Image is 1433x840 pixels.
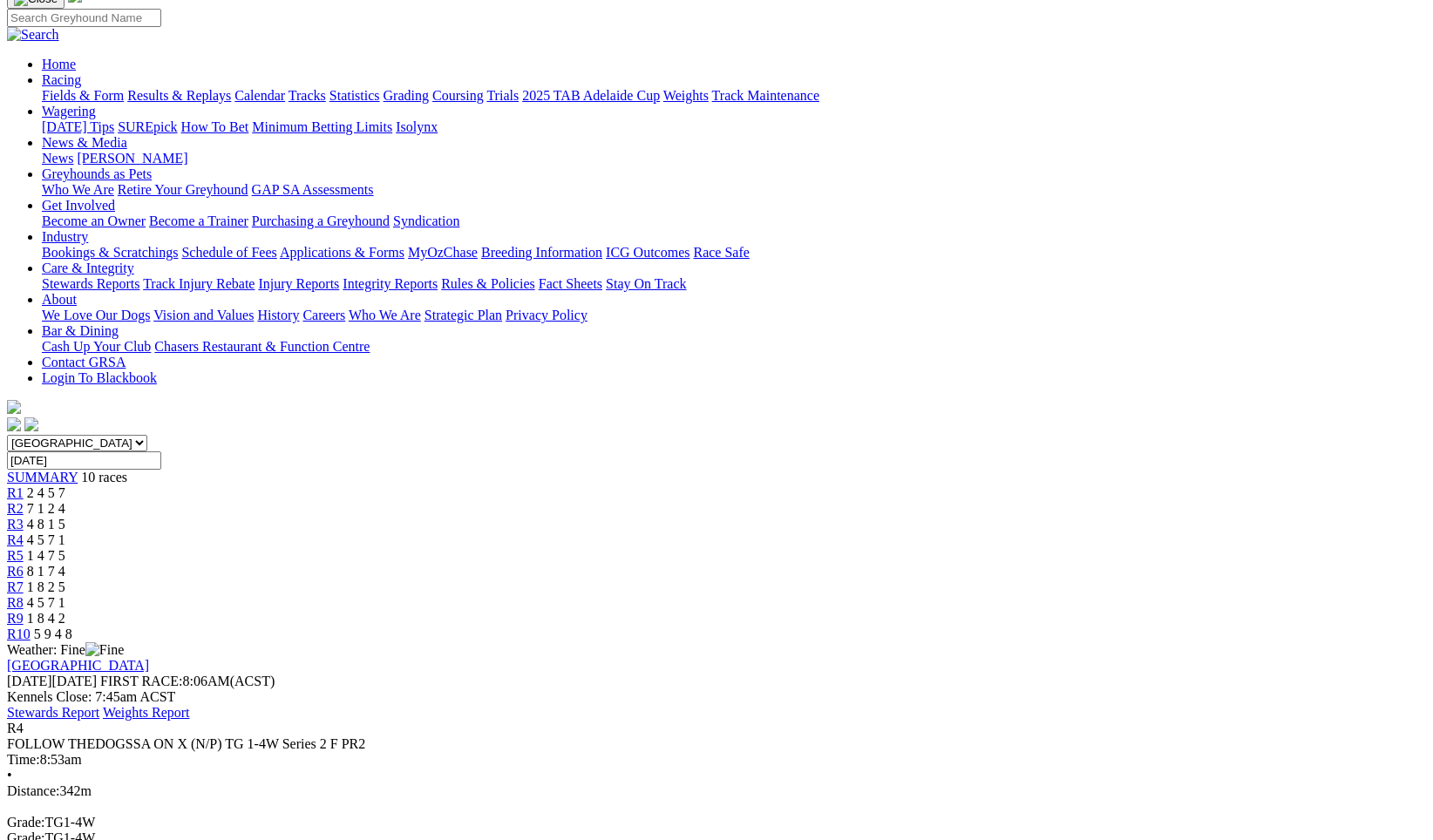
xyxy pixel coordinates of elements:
[42,198,115,213] a: Get Involved
[42,213,146,228] a: Become an Owner
[7,9,161,27] input: Search
[27,595,65,610] span: 4 5 7 1
[486,88,519,103] a: Trials
[384,88,429,103] a: Grading
[34,627,72,641] span: 5 9 4 8
[42,182,1426,198] div: Greyhounds as Pets
[153,308,254,322] a: Vision and Values
[24,417,38,431] img: twitter.svg
[42,104,96,119] a: Wagering
[280,245,404,260] a: Applications & Forms
[663,88,709,103] a: Weights
[42,339,1426,355] div: Bar & Dining
[606,276,686,291] a: Stay On Track
[27,485,65,500] span: 2 4 5 7
[7,485,24,500] a: R1
[7,658,149,673] a: [GEOGRAPHIC_DATA]
[7,417,21,431] img: facebook.svg
[7,783,1426,799] div: 342m
[42,323,119,338] a: Bar & Dining
[7,627,31,641] a: R10
[42,245,178,260] a: Bookings & Scratchings
[481,245,602,260] a: Breeding Information
[539,276,602,291] a: Fact Sheets
[181,119,249,134] a: How To Bet
[42,151,1426,166] div: News & Media
[606,245,689,260] a: ICG Outcomes
[7,470,78,484] a: SUMMARY
[42,370,157,385] a: Login To Blackbook
[252,213,390,228] a: Purchasing a Greyhound
[7,451,161,470] input: Select date
[441,276,535,291] a: Rules & Policies
[329,88,380,103] a: Statistics
[42,355,126,369] a: Contact GRSA
[396,119,438,134] a: Isolynx
[27,579,65,594] span: 1 8 2 5
[42,276,1426,292] div: Care & Integrity
[7,564,24,579] a: R6
[42,308,150,322] a: We Love Our Dogs
[42,88,1426,104] div: Racing
[181,245,276,260] a: Schedule of Fees
[42,308,1426,323] div: About
[7,642,124,657] span: Weather: Fine
[252,182,374,197] a: GAP SA Assessments
[258,276,339,291] a: Injury Reports
[42,151,73,166] a: News
[7,548,24,563] a: R5
[27,501,65,516] span: 7 1 2 4
[42,261,134,275] a: Care & Integrity
[693,245,749,260] a: Race Safe
[42,119,1426,135] div: Wagering
[7,595,24,610] a: R8
[42,135,127,150] a: News & Media
[349,308,421,322] a: Who We Are
[432,88,484,103] a: Coursing
[7,27,59,43] img: Search
[506,308,587,322] a: Privacy Policy
[7,517,24,532] a: R3
[81,470,127,484] span: 10 races
[7,501,24,516] a: R2
[7,611,24,626] span: R9
[7,752,1426,768] div: 8:53am
[118,119,177,134] a: SUREpick
[100,674,275,688] span: 8:06AM(ACST)
[7,532,24,547] a: R4
[7,768,12,782] span: •
[85,642,124,658] img: Fine
[7,752,40,767] span: Time:
[7,674,52,688] span: [DATE]
[118,182,248,197] a: Retire Your Greyhound
[143,276,255,291] a: Track Injury Rebate
[42,57,76,71] a: Home
[42,339,151,354] a: Cash Up Your Club
[103,705,190,720] a: Weights Report
[522,88,660,103] a: 2025 TAB Adelaide Cup
[7,721,24,735] span: R4
[7,689,1426,705] div: Kennels Close: 7:45am ACST
[27,611,65,626] span: 1 8 4 2
[7,783,59,798] span: Distance:
[100,674,182,688] span: FIRST RACE:
[7,815,1426,830] div: TG1-4W
[42,88,124,103] a: Fields & Form
[42,182,114,197] a: Who We Are
[154,339,370,354] a: Chasers Restaurant & Function Centre
[7,815,45,830] span: Grade:
[302,308,345,322] a: Careers
[7,579,24,594] a: R7
[343,276,438,291] a: Integrity Reports
[42,276,139,291] a: Stewards Reports
[234,88,285,103] a: Calendar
